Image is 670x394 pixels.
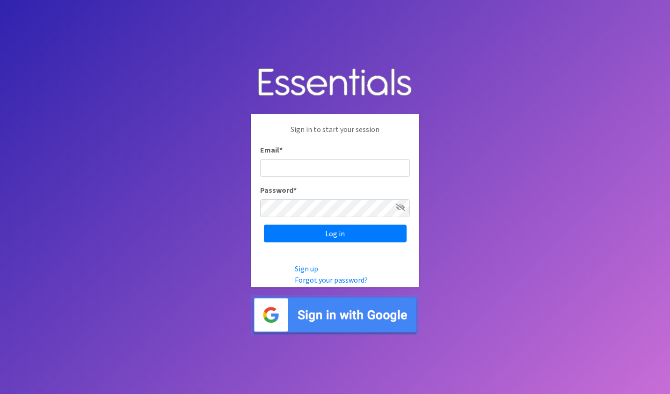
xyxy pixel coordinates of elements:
abbr: required [279,145,283,154]
img: Human Essentials [251,59,419,107]
input: Log in [264,225,407,242]
abbr: required [293,185,297,195]
img: Sign in with Google [251,295,419,336]
a: Sign up [295,264,318,273]
label: Password [260,184,297,196]
p: Sign in to start your session [260,124,410,144]
a: Forgot your password? [295,275,368,285]
label: Email [260,144,283,155]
